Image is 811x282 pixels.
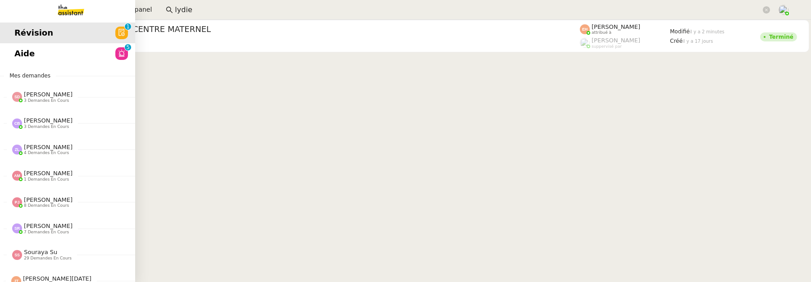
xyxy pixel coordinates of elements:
span: 4 demandes en cours [24,150,69,155]
div: Terminé [769,34,793,40]
app-user-label: suppervisé par [580,37,670,49]
span: suppervisé par [592,44,622,49]
span: Vérification IMPACT - CENTRE MATERNEL [46,25,580,33]
span: Souraya Su [24,249,57,255]
img: svg [12,118,22,128]
span: il y a 17 jours [683,39,713,44]
span: Aide [14,47,35,60]
span: il y a 2 minutes [690,29,724,34]
span: [PERSON_NAME] [592,23,640,30]
span: [PERSON_NAME] [24,196,73,203]
nz-badge-sup: 1 [125,23,131,30]
span: Révision [14,26,53,40]
app-user-detailed-label: client [46,36,580,48]
span: Mes demandes [4,71,56,80]
span: [PERSON_NAME] [24,91,73,98]
span: [PERSON_NAME] [592,37,640,44]
app-user-label: attribué à [580,23,670,35]
input: Rechercher [175,4,761,16]
span: 7 demandes en cours [24,230,69,235]
img: users%2FyQfMwtYgTqhRP2YHWHmG2s2LYaD3%2Favatar%2Fprofile-pic.png [580,38,590,48]
span: 1 demandes en cours [24,177,69,182]
span: 8 demandes en cours [24,203,69,208]
img: svg [12,171,22,181]
span: Modifié [670,28,690,35]
span: 3 demandes en cours [24,98,69,103]
img: users%2FoFdbodQ3TgNoWt9kP3GXAs5oaCq1%2Favatar%2Fprofile-pic.png [779,5,788,15]
span: [PERSON_NAME] [24,223,73,229]
img: svg [12,197,22,207]
span: attribué à [592,30,611,35]
img: svg [12,223,22,233]
span: [PERSON_NAME] [24,144,73,150]
span: 3 demandes en cours [24,124,69,129]
img: svg [12,92,22,102]
img: svg [12,250,22,260]
img: svg [580,24,590,34]
span: 29 demandes en cours [24,256,72,261]
span: Créé [670,38,683,44]
p: 5 [126,44,130,52]
span: [PERSON_NAME] [24,170,73,177]
span: [PERSON_NAME] [24,117,73,124]
span: [PERSON_NAME][DATE] [23,275,91,282]
p: 1 [126,23,130,32]
img: svg [12,145,22,155]
nz-badge-sup: 5 [125,44,131,50]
